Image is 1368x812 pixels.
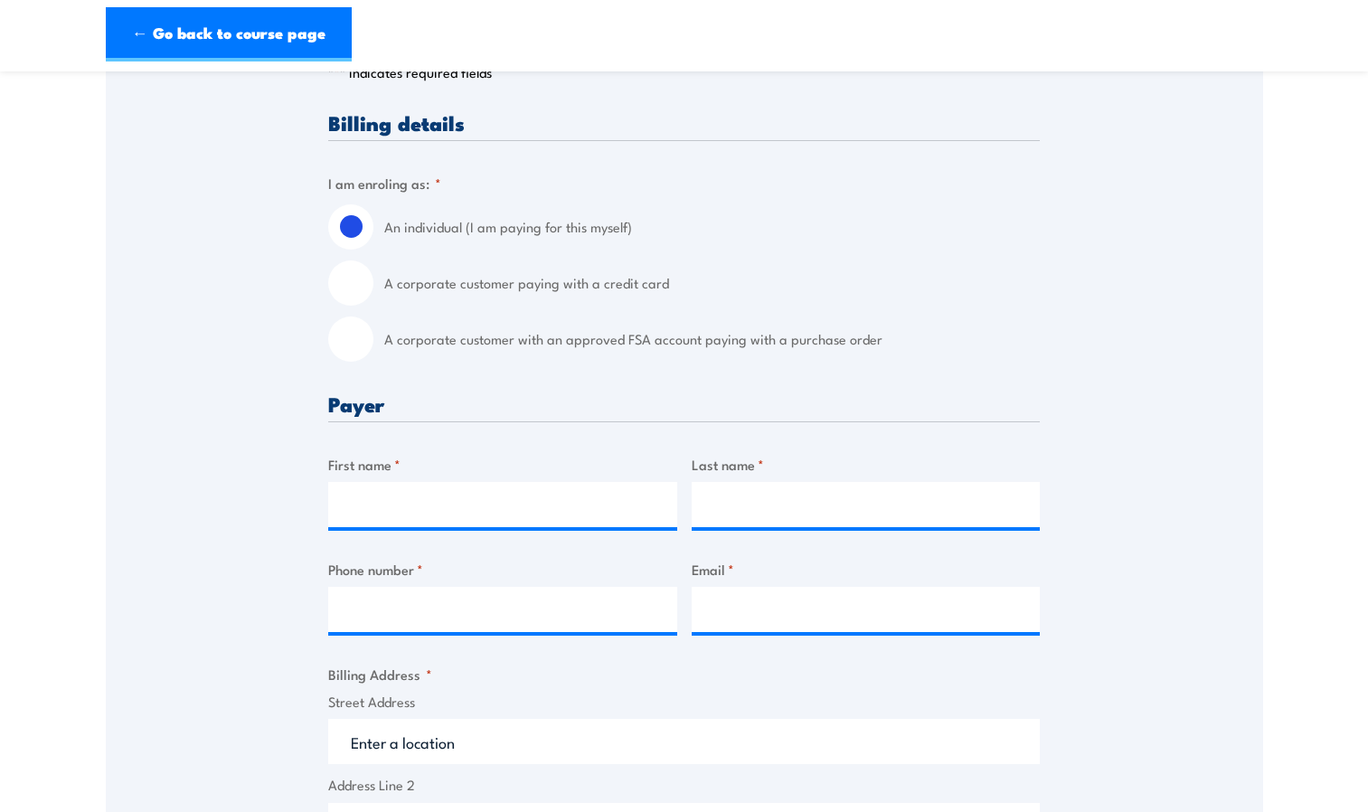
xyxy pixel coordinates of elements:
input: Enter a location [328,719,1040,764]
a: ← Go back to course page [106,7,352,61]
label: Last name [692,454,1041,475]
h3: Payer [328,393,1040,414]
label: Phone number [328,559,677,580]
label: An individual (I am paying for this myself) [384,204,1040,250]
legend: Billing Address [328,664,432,685]
p: " " indicates required fields [328,63,1040,81]
label: A corporate customer paying with a credit card [384,260,1040,306]
label: Street Address [328,692,1040,713]
label: Email [692,559,1041,580]
legend: I am enroling as: [328,173,441,194]
label: First name [328,454,677,475]
label: A corporate customer with an approved FSA account paying with a purchase order [384,316,1040,362]
h3: Billing details [328,112,1040,133]
label: Address Line 2 [328,775,1040,796]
